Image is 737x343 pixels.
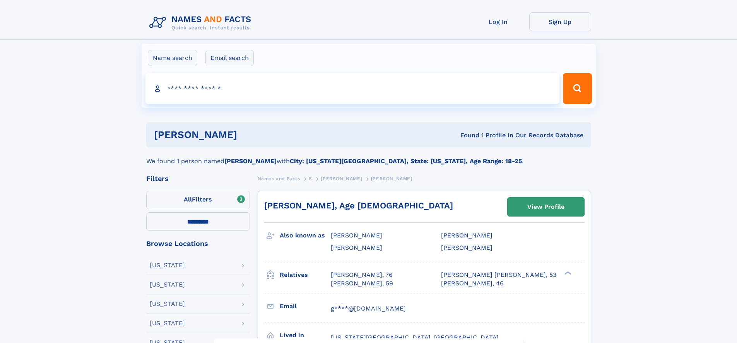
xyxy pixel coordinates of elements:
b: [PERSON_NAME] [224,157,277,165]
span: [PERSON_NAME] [331,244,382,251]
h3: Email [280,300,331,313]
a: [PERSON_NAME], 76 [331,271,393,279]
span: S [309,176,312,181]
span: [PERSON_NAME] [371,176,412,181]
span: [PERSON_NAME] [331,232,382,239]
a: [PERSON_NAME], 46 [441,279,504,288]
div: [US_STATE] [150,282,185,288]
a: [PERSON_NAME] [PERSON_NAME], 53 [441,271,556,279]
a: Log In [467,12,529,31]
a: [PERSON_NAME], 59 [331,279,393,288]
div: Filters [146,175,250,182]
a: Sign Up [529,12,591,31]
div: Found 1 Profile In Our Records Database [349,131,583,140]
img: Logo Names and Facts [146,12,258,33]
a: [PERSON_NAME], Age [DEMOGRAPHIC_DATA] [264,201,453,210]
a: Names and Facts [258,174,300,183]
label: Filters [146,191,250,209]
div: We found 1 person named with . [146,147,591,166]
a: S [309,174,312,183]
label: Email search [205,50,254,66]
span: [PERSON_NAME] [321,176,362,181]
h1: [PERSON_NAME] [154,130,349,140]
input: search input [145,73,560,104]
span: [US_STATE][GEOGRAPHIC_DATA], [GEOGRAPHIC_DATA] [331,334,499,341]
h3: Lived in [280,329,331,342]
a: [PERSON_NAME] [321,174,362,183]
div: [US_STATE] [150,320,185,326]
div: [US_STATE] [150,262,185,268]
span: [PERSON_NAME] [441,232,492,239]
h3: Relatives [280,268,331,282]
div: [US_STATE] [150,301,185,307]
div: Browse Locations [146,240,250,247]
div: ❯ [563,270,572,275]
span: All [184,196,192,203]
b: City: [US_STATE][GEOGRAPHIC_DATA], State: [US_STATE], Age Range: 18-25 [290,157,522,165]
a: View Profile [508,198,584,216]
label: Name search [148,50,197,66]
h3: Also known as [280,229,331,242]
div: View Profile [527,198,564,216]
span: [PERSON_NAME] [441,244,492,251]
button: Search Button [563,73,592,104]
